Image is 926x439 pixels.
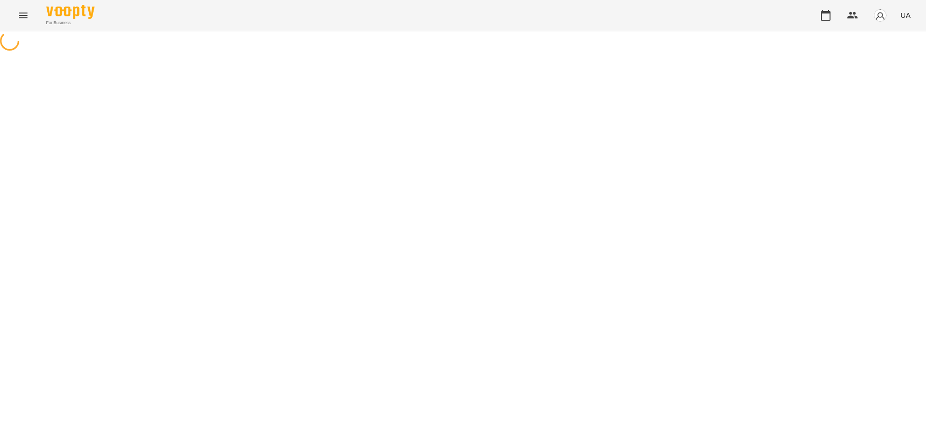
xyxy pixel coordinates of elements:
[12,4,35,27] button: Menu
[897,6,914,24] button: UA
[46,5,95,19] img: Voopty Logo
[873,9,887,22] img: avatar_s.png
[900,10,911,20] span: UA
[46,20,95,26] span: For Business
